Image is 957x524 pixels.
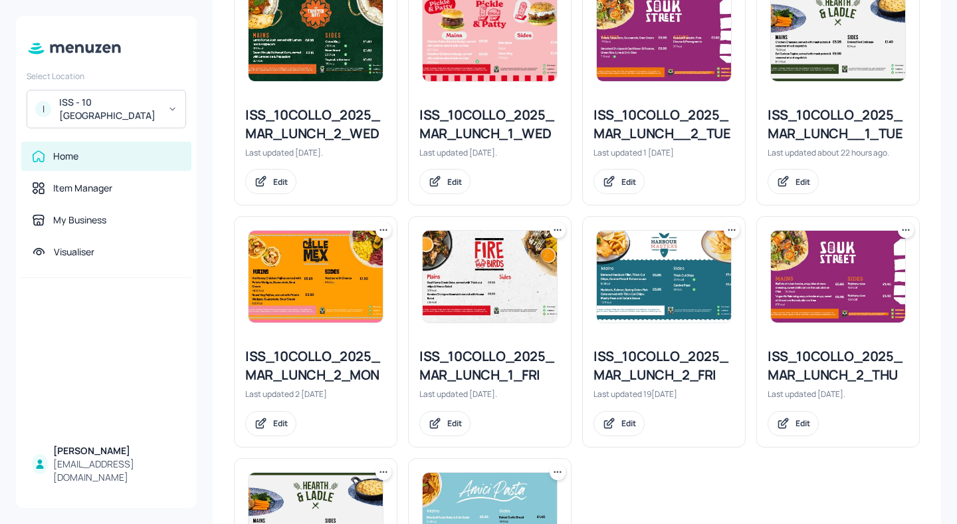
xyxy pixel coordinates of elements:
[621,418,636,429] div: Edit
[593,388,734,400] div: Last updated 19[DATE]
[53,150,78,163] div: Home
[796,176,810,188] div: Edit
[593,106,734,143] div: ISS_10COLLO_2025_MAR_LUNCH__2_TUE
[54,245,94,259] div: Visualiser
[447,418,462,429] div: Edit
[621,176,636,188] div: Edit
[593,347,734,384] div: ISS_10COLLO_2025_MAR_LUNCH_2_FRI
[245,388,386,400] div: Last updated 2 [DATE]
[53,213,106,227] div: My Business
[53,458,181,484] div: [EMAIL_ADDRESS][DOMAIN_NAME]
[796,418,810,429] div: Edit
[419,388,560,400] div: Last updated [DATE].
[59,96,159,122] div: ISS - 10 [GEOGRAPHIC_DATA]
[273,176,288,188] div: Edit
[768,106,908,143] div: ISS_10COLLO_2025_MAR_LUNCH__1_TUE
[35,101,51,117] div: I
[597,231,731,323] img: 2025-07-25-17534304940142kpi0z0cwfw.jpeg
[53,182,112,195] div: Item Manager
[53,444,181,458] div: [PERSON_NAME]
[768,347,908,384] div: ISS_10COLLO_2025_MAR_LUNCH_2_THU
[27,70,186,82] div: Select Location
[768,147,908,158] div: Last updated about 22 hours ago.
[593,147,734,158] div: Last updated 1 [DATE]
[245,147,386,158] div: Last updated [DATE].
[771,231,905,323] img: 2025-08-07-1754560488819e2x7gga2kn.jpeg
[249,231,383,323] img: 2025-08-11-1754905454412tq29z61vsi.jpeg
[273,418,288,429] div: Edit
[419,347,560,384] div: ISS_10COLLO_2025_MAR_LUNCH_1_FRI
[447,176,462,188] div: Edit
[768,388,908,400] div: Last updated [DATE].
[423,231,557,323] img: 2025-08-08-1754641021300l7wq8z59k8j.jpeg
[245,106,386,143] div: ISS_10COLLO_2025_MAR_LUNCH_2_WED
[419,147,560,158] div: Last updated [DATE].
[419,106,560,143] div: ISS_10COLLO_2025_MAR_LUNCH_1_WED
[245,347,386,384] div: ISS_10COLLO_2025_MAR_LUNCH_2_MON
